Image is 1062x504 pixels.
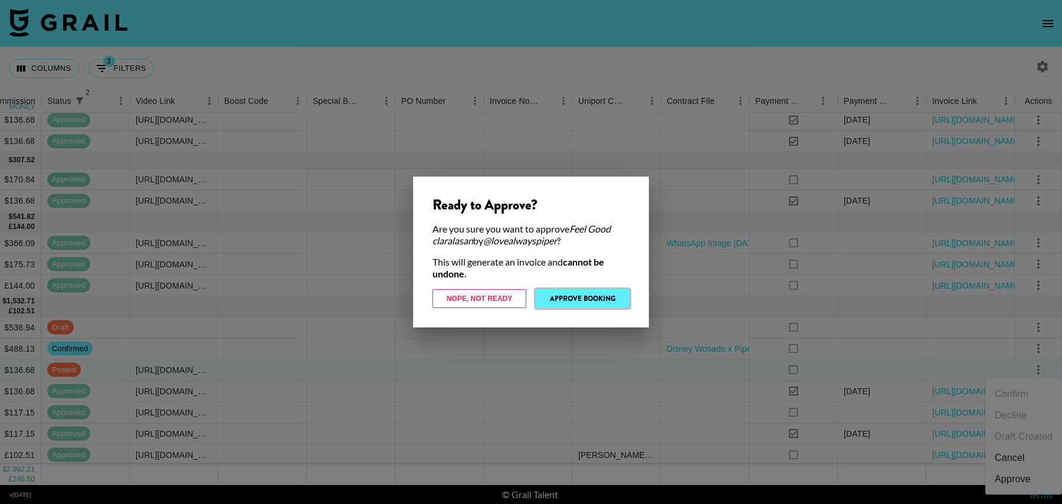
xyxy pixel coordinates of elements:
[432,289,526,308] button: Nope, Not Ready
[432,196,630,214] div: Ready to Approve?
[483,235,557,246] em: @ lovealwayspiper
[432,256,630,280] div: This will generate an invoice and .
[432,223,630,247] div: Are you sure you want to approve by ?
[432,223,611,246] em: Feel Good claralasan
[432,256,604,279] strong: cannot be undone
[536,289,630,308] button: Approve Booking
